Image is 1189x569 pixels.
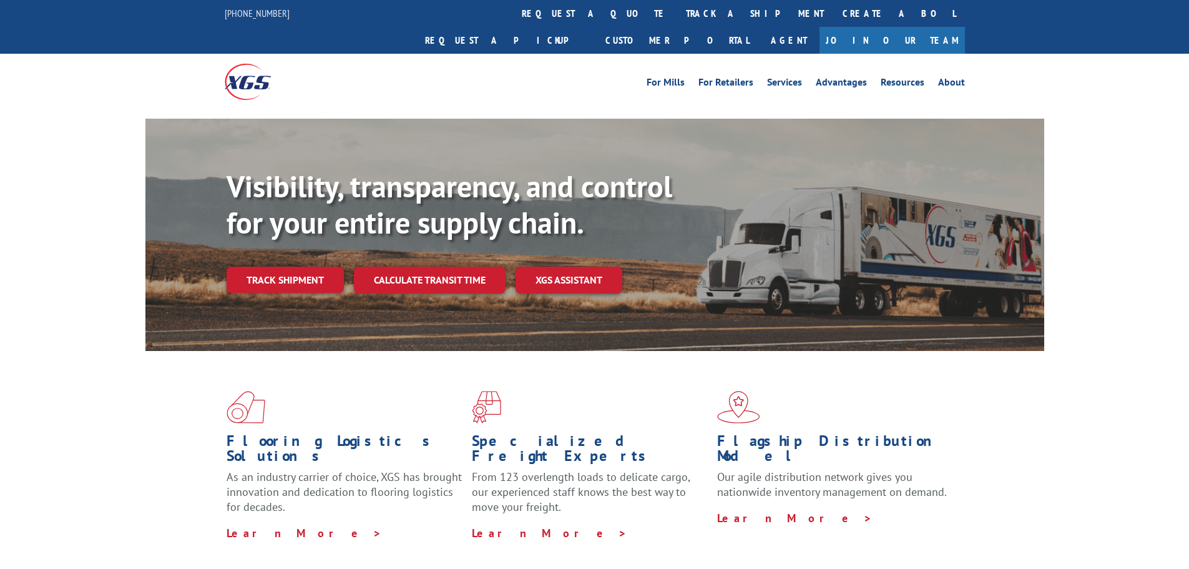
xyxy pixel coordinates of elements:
a: Learn More > [717,511,873,525]
a: Resources [881,77,924,91]
h1: Specialized Freight Experts [472,433,708,470]
img: xgs-icon-focused-on-flooring-red [472,391,501,423]
a: Learn More > [472,526,627,540]
a: Request a pickup [416,27,596,54]
img: xgs-icon-total-supply-chain-intelligence-red [227,391,265,423]
a: For Retailers [698,77,753,91]
a: [PHONE_NUMBER] [225,7,290,19]
h1: Flagship Distribution Model [717,433,953,470]
b: Visibility, transparency, and control for your entire supply chain. [227,167,672,242]
span: As an industry carrier of choice, XGS has brought innovation and dedication to flooring logistics... [227,470,462,514]
a: Agent [758,27,820,54]
a: About [938,77,965,91]
a: Customer Portal [596,27,758,54]
a: Join Our Team [820,27,965,54]
a: Track shipment [227,267,344,293]
a: Services [767,77,802,91]
img: xgs-icon-flagship-distribution-model-red [717,391,760,423]
h1: Flooring Logistics Solutions [227,433,462,470]
span: Our agile distribution network gives you nationwide inventory management on demand. [717,470,947,499]
a: Advantages [816,77,867,91]
a: XGS ASSISTANT [516,267,622,294]
a: Calculate transit time [354,267,506,294]
a: Learn More > [227,526,382,540]
a: For Mills [647,77,685,91]
p: From 123 overlength loads to delicate cargo, our experienced staff knows the best way to move you... [472,470,708,525]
